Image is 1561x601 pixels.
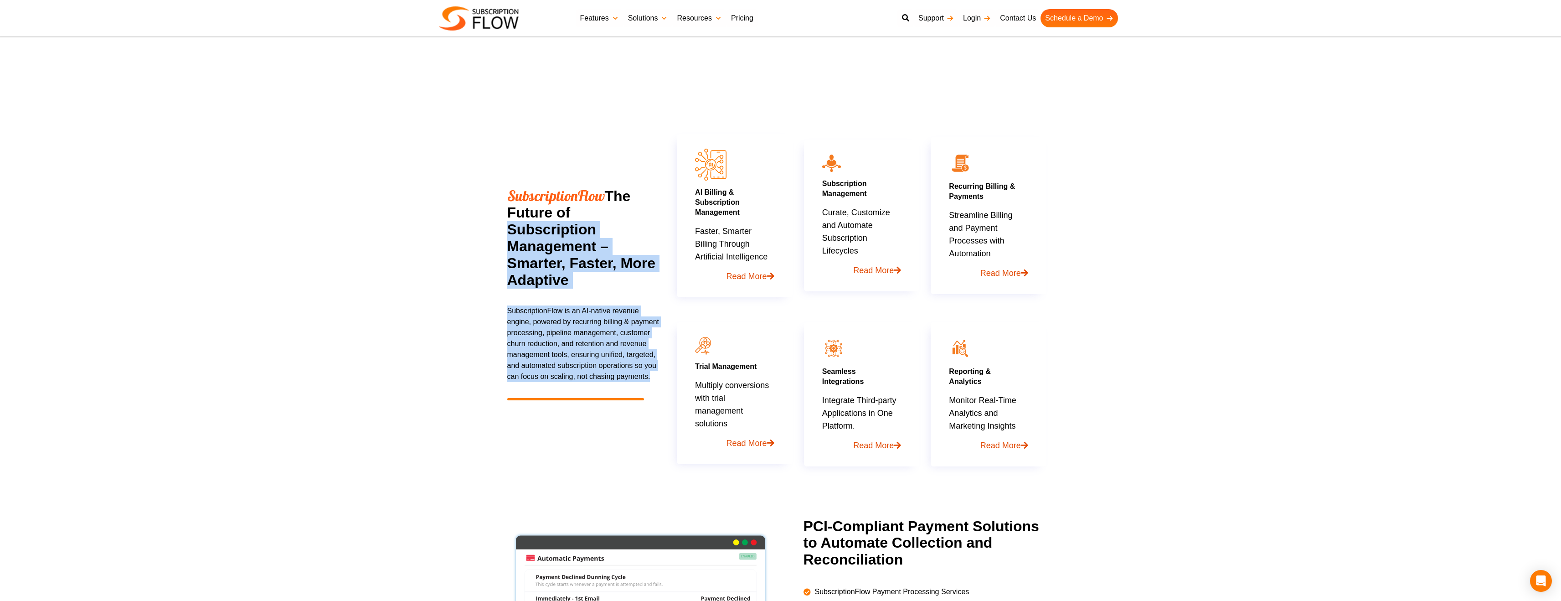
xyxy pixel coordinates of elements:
a: Pricing [726,9,758,27]
p: Curate, Customize and Automate Subscription Lifecycles [822,206,901,277]
img: icon10 [822,155,841,172]
a: Reporting &Analytics [949,368,991,385]
p: Streamline Billing and Payment Processes with Automation [949,209,1028,280]
img: 02 [949,152,972,175]
p: Integrate Third-party Applications in One Platform. [822,394,901,452]
p: Multiply conversions with trial management solutions [695,379,774,450]
h2: PCI-Compliant Payment Solutions to Automate Collection and Reconciliation [804,518,1054,568]
a: Read More [695,430,774,450]
a: Read More [949,260,1028,280]
img: seamless integration [822,337,845,360]
a: Login [958,9,995,27]
a: AI Billing & Subscription Management [695,188,740,216]
img: Subscriptionflow [439,6,519,31]
a: Contact Us [995,9,1041,27]
a: Solutions [623,9,673,27]
p: Faster, Smarter Billing Through Artificial Intelligence [695,225,774,283]
a: Subscription Management [822,180,867,197]
img: AI Billing & Subscription Managements [695,149,726,180]
p: SubscriptionFlow is an AI-native revenue engine, powered by recurring billing & payment processin... [507,306,660,382]
a: Resources [672,9,726,27]
h2: The Future of Subscription Management – Smarter, Faster, More Adaptive [507,187,660,289]
a: Recurring Billing & Payments [949,182,1015,200]
a: Schedule a Demo [1041,9,1118,27]
a: Read More [949,432,1028,452]
a: Read More [822,257,901,277]
img: icon11 [695,337,711,355]
a: Read More [822,432,901,452]
a: Support [914,9,958,27]
div: Open Intercom Messenger [1530,570,1552,592]
a: SeamlessIntegrations [822,368,864,385]
a: Features [576,9,623,27]
a: Trial Management [695,363,757,370]
a: Read More [695,263,774,283]
span: SubscriptionFlow Payment Processing Services [813,586,969,597]
p: Monitor Real-Time Analytics and Marketing Insights [949,394,1028,452]
img: icon12 [949,337,972,360]
span: SubscriptionFlow [507,187,605,205]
